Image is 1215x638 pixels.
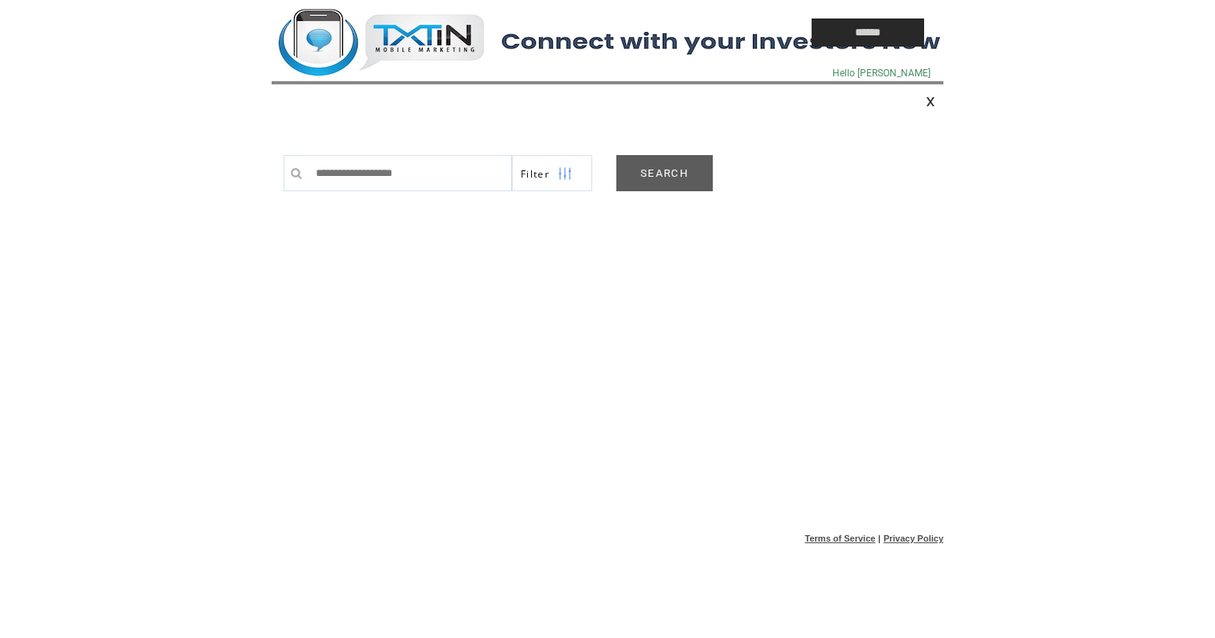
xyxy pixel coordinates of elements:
[512,155,592,191] a: Filter
[878,534,881,543] span: |
[883,534,943,543] a: Privacy Policy
[805,534,876,543] a: Terms of Service
[558,156,572,192] img: filters.png
[832,67,931,79] span: Hello [PERSON_NAME]
[616,155,713,191] a: SEARCH
[521,167,550,181] span: Show filters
